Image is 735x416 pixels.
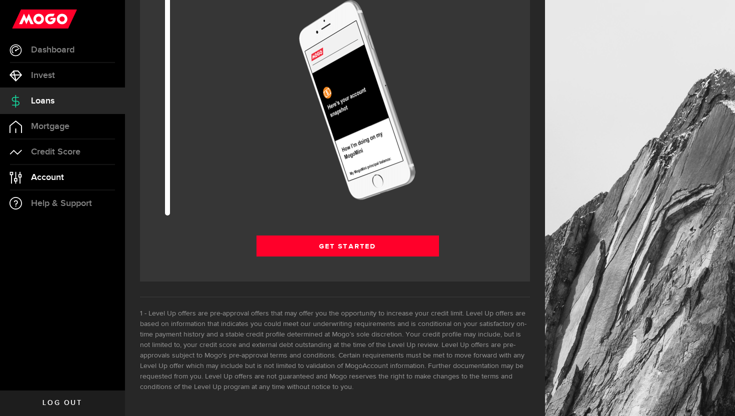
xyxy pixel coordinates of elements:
[31,173,64,182] span: Account
[31,71,55,80] span: Invest
[31,122,69,131] span: Mortgage
[140,308,530,392] li: Level Up offers are pre-approval offers that may offer you the opportunity to increase your credi...
[8,4,38,34] button: Open LiveChat chat widget
[31,45,74,54] span: Dashboard
[31,199,92,208] span: Help & Support
[31,147,80,156] span: Credit Score
[31,96,54,105] span: Loans
[256,235,439,256] a: Get Started
[42,399,82,406] span: Log out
